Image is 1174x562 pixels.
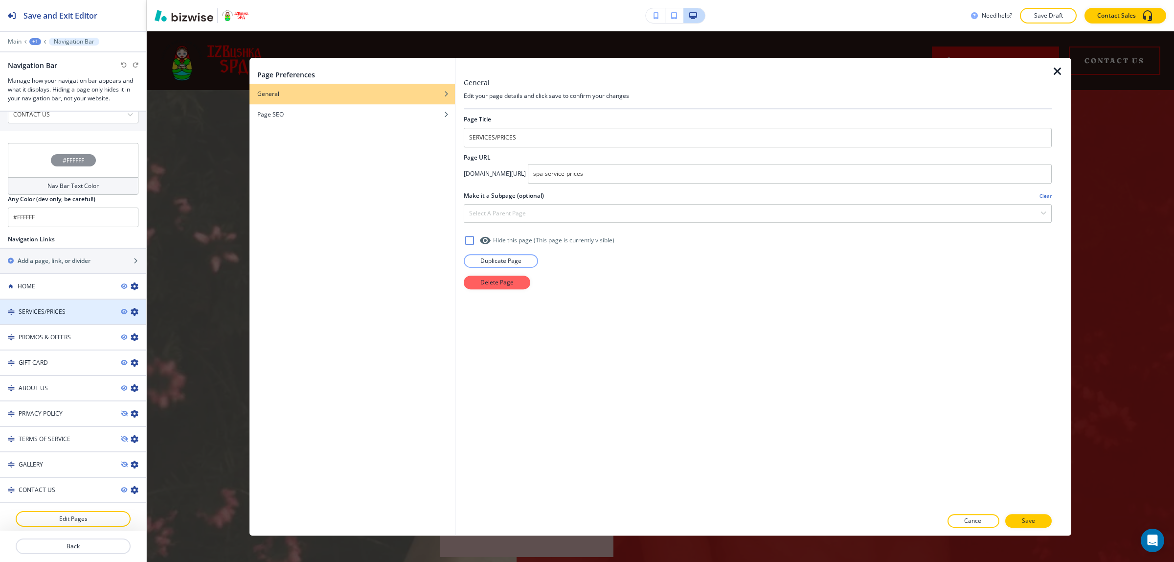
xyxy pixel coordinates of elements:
p: Save Draft [1033,11,1064,20]
h4: Edit your page details and click save to confirm your changes [464,92,1052,100]
button: Back [16,539,131,554]
p: Cancel [964,516,983,525]
button: Save Draft [1020,8,1077,23]
p: Duplicate Page [480,257,521,265]
h4: ABOUT US [19,384,48,393]
img: Bizwise Logo [155,10,213,22]
img: Drag [8,487,15,493]
p: Back [17,542,130,551]
div: Hide this page (This page is currently visible) [464,234,1052,246]
h4: #FFFFFF [63,156,84,165]
h2: Add a page, link, or divider [18,257,90,265]
h3: Manage how your navigation bar appears and what it displays. Hiding a page only hides it in your ... [8,76,138,103]
div: Open Intercom Messenger [1141,529,1164,552]
img: Drag [8,334,15,341]
p: Edit Pages [17,515,130,523]
h2: Make it a Subpage (optional) [464,191,544,200]
h2: Page Title [464,115,491,124]
h4: GIFT CARD [19,358,48,367]
button: Duplicate Page [464,254,538,268]
h4: PROMOS & OFFERS [19,333,71,342]
button: #FFFFFFNav Bar Text Color [8,143,138,195]
button: Edit Pages [16,511,131,527]
button: Main [8,38,22,45]
button: Delete Page [464,276,530,289]
h4: Nav Bar Text Color [47,182,99,190]
h2: Navigation Links [8,235,55,244]
button: +1 [29,38,41,45]
button: Navigation Bar [49,38,99,46]
img: Drag [8,359,15,366]
p: Delete Page [480,278,514,287]
h4: Page SEO [257,110,284,119]
h4: SERVICES/PRICES [19,307,66,316]
input: Manual Input [8,106,127,123]
h2: Page Preferences [257,70,315,80]
h4: HOME [18,282,35,291]
img: Drag [8,385,15,392]
p: Navigation Bar [54,38,94,45]
h2: Page URL [464,153,1052,162]
h4: GALLERY [19,460,43,469]
h4: PRIVACY POLICY [19,409,63,418]
img: Drag [8,461,15,468]
button: Cancel [948,514,999,528]
img: Drag [8,436,15,443]
button: General [249,84,455,104]
h2: Navigation Bar [8,60,57,70]
h4: Clear [1039,192,1052,200]
h3: General [464,77,490,88]
p: Save [1022,516,1035,525]
h3: Need help? [982,11,1012,20]
p: Contact Sales [1097,11,1136,20]
img: Drag [8,308,15,315]
h2: Any Color (dev only, be careful!) [8,195,95,204]
h4: General [257,90,279,98]
h4: Hide this page (This page is currently visible ) [493,236,614,245]
img: Drag [8,410,15,417]
h4: Select a parent page [469,209,526,218]
img: Your Logo [222,10,248,21]
h4: TERMS OF SERVICE [19,435,70,444]
button: Page SEO [249,104,455,125]
h4: [DOMAIN_NAME][URL] [464,169,526,178]
button: Save [1005,514,1052,528]
button: Contact Sales [1084,8,1166,23]
h2: Save and Exit Editor [23,10,97,22]
h4: CONTACT US [19,486,55,494]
